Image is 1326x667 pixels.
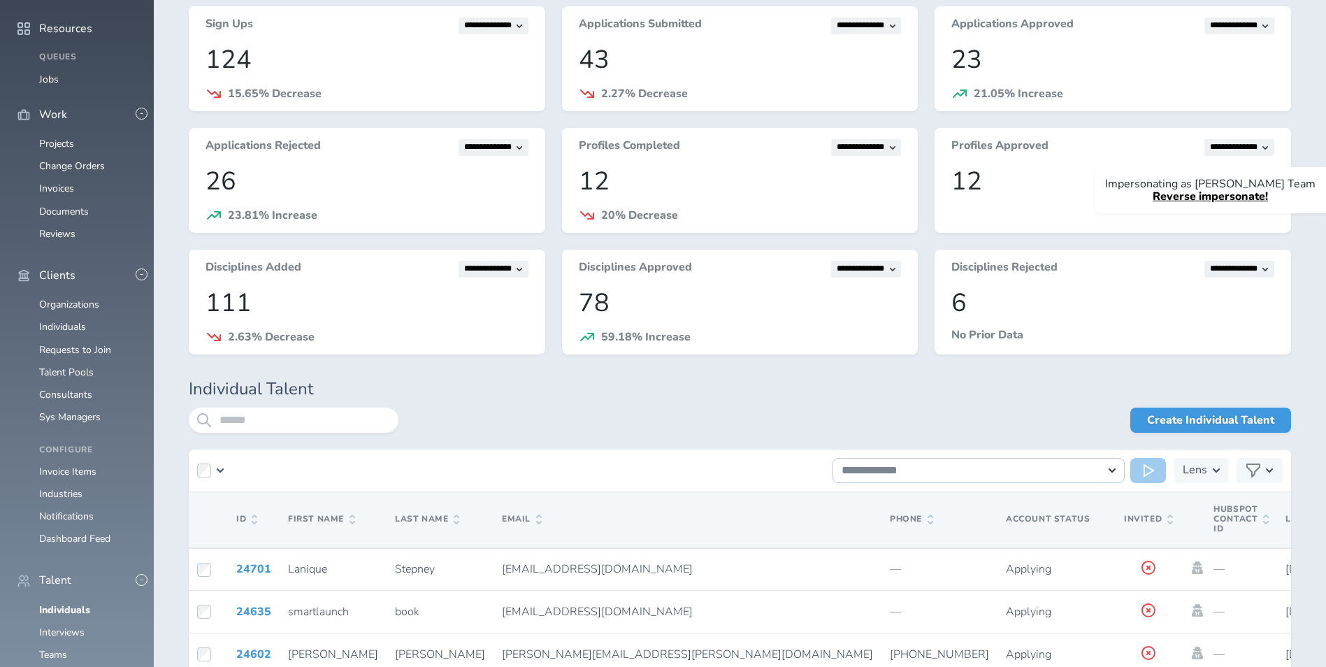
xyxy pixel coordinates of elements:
p: — [1213,605,1269,618]
h3: Disciplines Approved [579,261,692,278]
p: 78 [579,289,902,317]
h4: Configure [39,445,137,455]
a: Impersonate [1190,604,1205,617]
span: book [395,604,419,619]
span: Clients [39,269,75,282]
h3: Profiles Completed [579,139,680,156]
a: Impersonate [1190,561,1205,574]
a: Individuals [39,603,90,617]
span: Applying [1006,647,1051,662]
span: 2.63% Decrease [228,329,315,345]
a: Consultants [39,388,92,401]
span: Phone [890,515,933,524]
span: Invited [1124,515,1173,524]
span: Hubspot Contact Id [1213,505,1269,533]
span: 20% Decrease [601,208,678,223]
button: - [136,268,147,280]
h3: Disciplines Added [206,261,301,278]
button: Lens [1174,458,1228,483]
span: Account Status [1006,513,1090,524]
p: 26 [206,167,528,196]
a: Industries [39,487,82,501]
p: 23 [951,45,1274,74]
a: Create Individual Talent [1130,408,1291,433]
a: Jobs [39,73,59,86]
p: 12 [579,167,902,196]
a: 24602 [236,647,271,662]
span: [PERSON_NAME] [395,647,485,662]
a: Requests to Join [39,343,111,357]
a: Invoice Items [39,465,96,478]
span: First Name [288,515,355,524]
a: Individuals [39,320,86,333]
h3: Profiles Approved [951,139,1048,156]
a: 24635 [236,604,271,619]
p: — [1213,648,1269,661]
span: [PERSON_NAME][EMAIL_ADDRESS][PERSON_NAME][DOMAIN_NAME] [502,647,873,662]
span: 23.81% Increase [228,208,317,223]
a: Change Orders [39,159,105,173]
span: No Prior Data [951,327,1023,343]
span: Talent [39,574,71,587]
a: Notifications [39,510,94,523]
span: Stepney [395,561,435,577]
span: 21.05% Increase [974,86,1063,101]
h3: Applications Approved [951,17,1074,34]
h3: Disciplines Rejected [951,261,1058,278]
span: ID [236,515,257,524]
a: Impersonate [1190,647,1205,659]
p: Impersonating as [PERSON_NAME] Team [1105,178,1316,190]
a: Interviews [39,626,85,639]
a: Teams [39,648,67,661]
h3: Sign Ups [206,17,253,34]
button: - [136,108,147,120]
span: 2.27% Decrease [601,86,688,101]
span: Work [39,108,67,121]
h3: Applications Submitted [579,17,702,34]
span: 15.65% Decrease [228,86,322,101]
p: 12 [951,167,1274,196]
h4: Queues [39,52,137,62]
p: — [890,605,989,618]
p: 124 [206,45,528,74]
a: 24701 [236,561,271,577]
a: Organizations [39,298,99,311]
h3: Applications Rejected [206,139,321,156]
a: Talent Pools [39,366,94,379]
a: Reverse impersonate! [1153,189,1268,204]
span: Email [502,515,542,524]
span: Last Name [395,515,459,524]
span: [PHONE_NUMBER] [890,647,989,662]
a: Documents [39,205,89,218]
span: Applying [1006,561,1051,577]
p: — [890,563,989,575]
span: Resources [39,22,92,35]
span: smartlaunch [288,604,349,619]
span: [EMAIL_ADDRESS][DOMAIN_NAME] [502,604,693,619]
span: [EMAIL_ADDRESS][DOMAIN_NAME] [502,561,693,577]
h3: Lens [1183,458,1207,483]
p: — [1213,563,1269,575]
h1: Individual Talent [189,380,1291,399]
p: 111 [206,289,528,317]
p: 6 [951,289,1274,317]
a: Invoices [39,182,74,195]
a: Dashboard Feed [39,532,110,545]
a: Reviews [39,227,75,241]
a: Sys Managers [39,410,101,424]
span: [PERSON_NAME] [288,647,378,662]
span: Lanique [288,561,327,577]
p: 43 [579,45,902,74]
button: - [136,574,147,586]
button: Run Action [1130,458,1166,483]
a: Projects [39,137,74,150]
span: Applying [1006,604,1051,619]
span: 59.18% Increase [601,329,691,345]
